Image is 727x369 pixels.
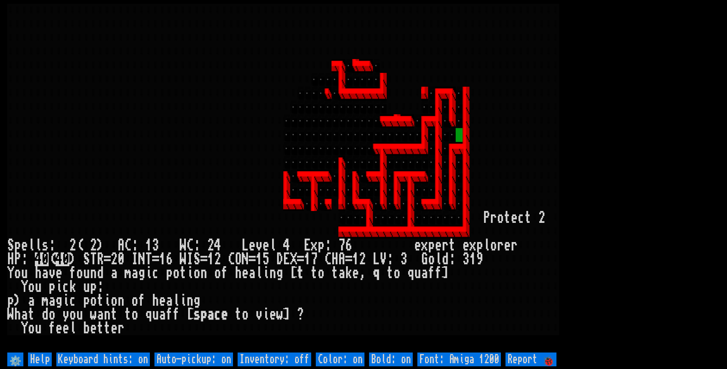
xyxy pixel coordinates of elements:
div: : [194,239,200,252]
div: i [145,266,152,280]
div: c [69,294,76,308]
div: x [311,239,318,252]
div: o [90,294,97,308]
div: f [69,266,76,280]
div: c [518,211,525,225]
div: C [228,252,235,266]
div: t [297,266,304,280]
input: Auto-pickup: on [154,353,233,366]
input: Inventory: off [238,353,311,366]
div: o [490,239,497,252]
div: t [449,239,456,252]
div: a [159,308,166,321]
div: l [256,266,263,280]
div: i [56,280,62,294]
div: : [325,239,331,252]
div: g [56,294,62,308]
div: e [242,266,249,280]
div: l [435,252,442,266]
div: t [104,321,111,335]
div: v [256,239,263,252]
div: e [263,239,269,252]
div: 7 [311,252,318,266]
div: A [118,239,125,252]
div: 7 [338,239,345,252]
div: C [125,239,131,252]
div: u [35,321,42,335]
div: s [42,239,49,252]
div: e [159,294,166,308]
div: u [152,308,159,321]
div: i [104,294,111,308]
div: D [276,252,283,266]
div: e [111,321,118,335]
div: S [7,239,14,252]
div: A [338,252,345,266]
div: P [14,252,21,266]
div: 6 [345,239,352,252]
div: , [359,266,366,280]
div: W [180,252,187,266]
input: Help [28,353,52,366]
div: w [276,308,283,321]
div: d [442,252,449,266]
div: u [21,266,28,280]
div: n [104,308,111,321]
div: S [83,252,90,266]
div: : [449,252,456,266]
div: t [111,308,118,321]
mark: 0 [42,252,49,266]
div: u [83,266,90,280]
div: a [42,266,49,280]
div: o [214,266,221,280]
div: x [421,239,428,252]
div: l [269,239,276,252]
div: t [331,266,338,280]
div: 2 [69,239,76,252]
div: 1 [469,252,476,266]
div: u [76,308,83,321]
div: n [200,266,207,280]
div: P [483,211,490,225]
div: = [104,252,111,266]
div: T [90,252,97,266]
div: = [297,252,304,266]
div: 1 [145,239,152,252]
div: a [338,266,345,280]
div: t [387,266,394,280]
div: t [125,308,131,321]
div: f [49,321,56,335]
div: p [7,294,14,308]
div: E [283,252,290,266]
div: r [490,211,497,225]
div: ( [49,252,56,266]
div: C [325,252,331,266]
div: p [318,239,325,252]
div: G [421,252,428,266]
input: Color: on [316,353,364,366]
div: r [511,239,518,252]
div: e [249,239,256,252]
input: Bold: on [369,353,413,366]
div: n [269,266,276,280]
div: 1 [256,252,263,266]
div: p [476,239,483,252]
div: e [414,239,421,252]
div: ) [97,239,104,252]
div: e [435,239,442,252]
div: i [180,294,187,308]
mark: 4 [56,252,62,266]
div: t [235,308,242,321]
div: 2 [207,239,214,252]
div: a [49,294,56,308]
div: q [145,308,152,321]
div: p [83,294,90,308]
div: [ [187,308,194,321]
div: H [331,252,338,266]
div: H [7,252,14,266]
div: v [49,266,56,280]
div: R [97,252,104,266]
div: y [62,308,69,321]
div: Y [21,321,28,335]
div: k [69,280,76,294]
